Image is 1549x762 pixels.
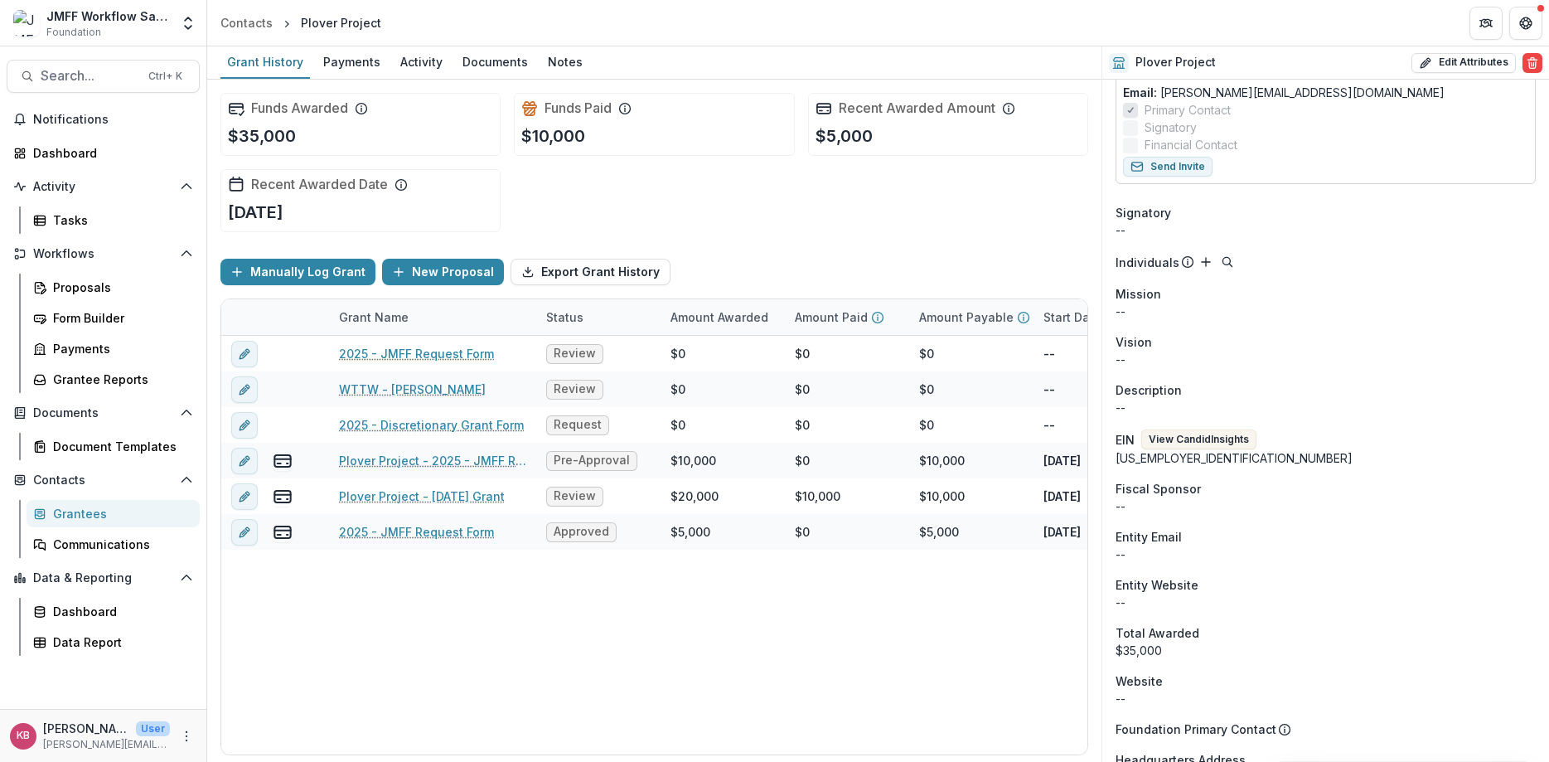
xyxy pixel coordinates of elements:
[7,60,200,93] button: Search...
[1411,53,1516,73] button: Edit Attributes
[231,448,258,474] button: edit
[251,100,348,116] h2: Funds Awarded
[53,279,186,296] div: Proposals
[554,454,630,468] span: Pre-Approval
[554,382,596,396] span: Review
[919,345,934,362] div: $0
[53,603,186,620] div: Dashboard
[1043,452,1081,469] p: [DATE]
[27,433,200,460] a: Document Templates
[919,488,965,505] div: $10,000
[1043,488,1081,505] p: [DATE]
[27,304,200,332] a: Form Builder
[43,737,170,752] p: [PERSON_NAME][EMAIL_ADDRESS][DOMAIN_NAME]
[329,308,419,326] div: Grant Name
[909,299,1033,335] div: Amount Payable
[1116,672,1163,690] span: Website
[554,347,596,361] span: Review
[670,523,710,541] div: $5,000
[536,299,661,335] div: Status
[273,487,293,507] button: view-payments
[231,341,258,367] button: edit
[27,629,200,656] a: Data Report
[795,416,810,434] div: $0
[7,467,200,493] button: Open Contacts
[46,7,170,25] div: JMFF Workflow Sandbox
[1116,431,1135,449] p: EIN
[545,100,612,116] h2: Funds Paid
[33,144,186,162] div: Dashboard
[177,726,196,746] button: More
[394,46,449,79] a: Activity
[456,46,535,79] a: Documents
[231,519,258,546] button: edit
[785,299,909,335] div: Amount Paid
[1116,642,1536,659] div: $35,000
[1116,351,1536,368] p: --
[1116,497,1536,515] div: --
[27,366,200,393] a: Grantee Reports
[1116,624,1199,642] span: Total Awarded
[1033,299,1158,335] div: Start Date
[541,46,589,79] a: Notes
[1116,721,1276,738] p: Foundation Primary Contact
[1043,523,1081,541] p: [DATE]
[27,500,200,527] a: Grantees
[27,531,200,558] a: Communications
[177,7,200,40] button: Open entity switcher
[1033,308,1111,326] div: Start Date
[1116,690,1536,707] div: --
[13,10,40,36] img: JMFF Workflow Sandbox
[1116,285,1161,303] span: Mission
[661,299,785,335] div: Amount Awarded
[220,259,375,285] button: Manually Log Grant
[670,345,685,362] div: $0
[231,412,258,439] button: edit
[919,452,965,469] div: $10,000
[33,571,173,585] span: Data & Reporting
[795,345,810,362] div: $0
[53,211,186,229] div: Tasks
[1509,7,1542,40] button: Get Help
[273,451,293,471] button: view-payments
[554,489,596,503] span: Review
[43,720,129,737] p: [PERSON_NAME]
[41,68,138,84] span: Search...
[7,173,200,200] button: Open Activity
[53,340,186,357] div: Payments
[1522,53,1542,73] button: Delete
[661,308,778,326] div: Amount Awarded
[301,14,381,32] div: Plover Project
[339,416,524,434] a: 2025 - Discretionary Grant Form
[214,11,279,35] a: Contacts
[220,46,310,79] a: Grant History
[541,50,589,74] div: Notes
[17,730,30,741] div: Katie Baron
[7,139,200,167] a: Dashboard
[53,536,186,553] div: Communications
[53,438,186,455] div: Document Templates
[27,335,200,362] a: Payments
[1116,576,1198,594] span: Entity Website
[1469,7,1503,40] button: Partners
[456,50,535,74] div: Documents
[1116,480,1201,497] span: Fiscal Sponsor
[339,381,486,398] a: WTTW - [PERSON_NAME]
[1116,221,1536,239] div: --
[228,200,283,225] p: [DATE]
[795,452,810,469] div: $0
[1145,119,1197,136] span: Signatory
[46,25,101,40] span: Foundation
[511,259,670,285] button: Export Grant History
[7,240,200,267] button: Open Workflows
[1116,333,1152,351] span: Vision
[53,505,186,522] div: Grantees
[1123,84,1445,101] a: Email: [PERSON_NAME][EMAIL_ADDRESS][DOMAIN_NAME]
[795,523,810,541] div: $0
[33,406,173,420] span: Documents
[1116,449,1536,467] div: [US_EMPLOYER_IDENTIFICATION_NUMBER]
[1123,157,1213,177] button: Send Invite
[251,177,388,192] h2: Recent Awarded Date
